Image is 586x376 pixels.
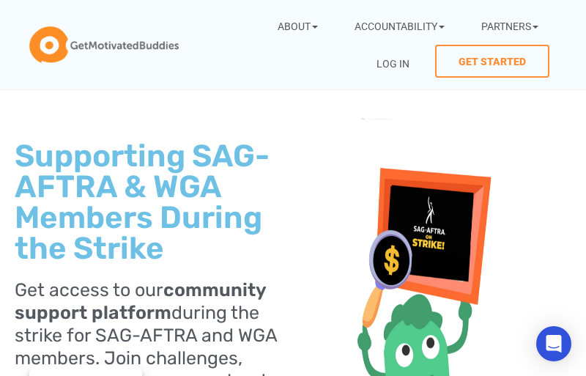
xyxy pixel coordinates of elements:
[15,279,163,301] span: Get access to our
[344,7,456,45] a: Accountability
[536,326,571,361] div: Open Intercom Messenger
[29,26,179,63] img: GetMotivatedBuddies
[366,45,420,82] a: Log In
[435,45,549,78] a: Get Started
[15,141,296,264] h1: Supporting SAG-AFTRA & WGA Members During the Strike
[267,7,329,45] a: About
[470,7,549,45] a: Partners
